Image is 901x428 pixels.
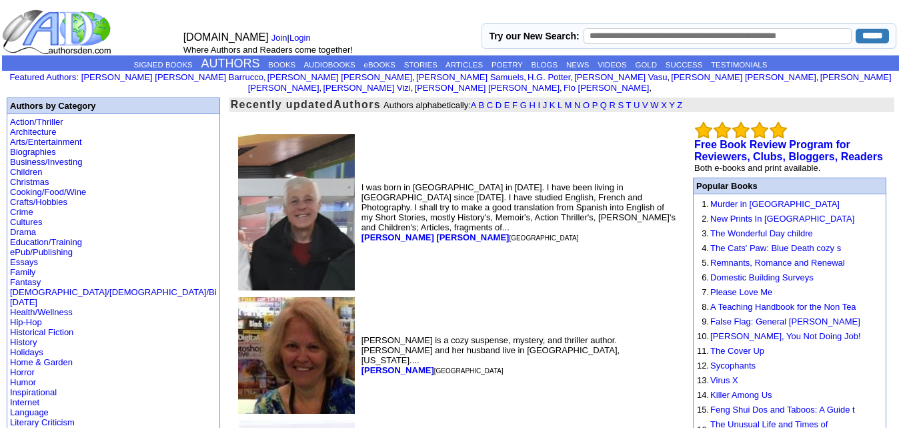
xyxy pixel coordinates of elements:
a: Z [677,100,682,110]
a: TESTIMONIALS [711,61,767,69]
a: ePub/Publishing [10,247,73,257]
a: S [618,100,624,110]
font: i [818,74,820,81]
a: H.G. Potter [528,72,570,82]
a: Internet [10,397,39,407]
font: i [321,85,323,92]
img: shim.gif [697,314,698,315]
a: SUCCESS [666,61,703,69]
a: Holidays [10,347,43,357]
a: [PERSON_NAME] Vasu [574,72,667,82]
img: shim.gif [697,212,698,212]
a: E [504,100,510,110]
img: shim.gif [697,241,698,242]
a: R [609,100,615,110]
a: [PERSON_NAME] [PERSON_NAME] [361,232,510,242]
a: AUDIOBOOKS [303,61,355,69]
a: Flo [PERSON_NAME] [564,83,650,93]
font: 14. [697,390,709,400]
a: H [529,100,535,110]
font: i [415,74,416,81]
a: Business/Investing [10,157,82,167]
a: Arts/Entertainment [10,137,82,147]
a: GOLD [635,61,657,69]
a: U [634,100,640,110]
a: Cooking/Food/Wine [10,187,86,197]
a: Home & Garden [10,357,73,367]
a: Biographies [10,147,56,157]
a: A [471,100,476,110]
a: New Prints In [GEOGRAPHIC_DATA] [710,214,854,224]
a: Historical Fiction [10,327,73,337]
a: D [496,100,502,110]
b: Authors [333,99,381,110]
a: B [478,100,484,110]
a: C [487,100,493,110]
a: [PERSON_NAME] [PERSON_NAME] Barrucco [81,72,263,82]
font: 8. [702,302,709,312]
a: Y [669,100,674,110]
a: [PERSON_NAME] [PERSON_NAME] [248,72,892,93]
font: Both e-books and print available. [694,163,820,173]
img: shim.gif [697,403,698,403]
a: Language [10,407,49,417]
a: [PERSON_NAME] Vizi [323,83,410,93]
font: i [526,74,528,81]
a: Humor [10,377,36,387]
label: Try our New Search: [489,31,579,41]
a: SIGNED BOOKS [134,61,193,69]
a: L [558,100,562,110]
font: Authors alphabetically: [383,100,682,110]
font: 6. [702,272,709,282]
font: [GEOGRAPHIC_DATA] [434,367,504,375]
a: Remnants, Romance and Renewal [710,258,845,268]
b: [PERSON_NAME] [361,365,434,375]
a: STORIES [404,61,437,69]
img: 187385.jpg [238,297,355,414]
a: N [574,100,580,110]
a: BOOKS [268,61,295,69]
iframe: fb:like Facebook Social Plugin [234,117,468,130]
font: 13. [697,375,709,385]
a: Fantasy [10,277,41,287]
a: Sycophants [710,361,756,371]
a: Inspirational [10,387,57,397]
a: Essays [10,257,38,267]
a: Murder in [GEOGRAPHIC_DATA] [710,199,840,209]
a: Virus X [710,375,738,385]
a: The Cover Up [710,346,764,356]
font: | [271,33,315,43]
font: I was born in [GEOGRAPHIC_DATA] in [DATE]. I have been living in [GEOGRAPHIC_DATA] since [DATE]. ... [361,182,676,242]
b: Authors by Category [10,101,96,111]
a: Architecture [10,127,56,137]
a: The Wonderful Day childre [710,228,813,238]
a: Children [10,167,42,177]
img: shim.gif [697,417,698,418]
a: [DATE] [10,297,37,307]
font: [GEOGRAPHIC_DATA] [509,234,578,242]
a: [PERSON_NAME] [PERSON_NAME] [671,72,816,82]
img: shim.gif [697,329,698,330]
font: i [573,74,574,81]
a: I [538,100,540,110]
img: shim.gif [697,270,698,271]
a: NEWS [566,61,590,69]
font: i [562,85,564,92]
a: Login [289,33,311,43]
a: J [543,100,548,110]
img: bigemptystars.png [751,122,768,139]
a: A Teaching Handbook for the Non Tea [710,302,856,312]
a: [PERSON_NAME] Samuels [416,72,524,82]
a: Free Book Review Program for Reviewers, Clubs, Bloggers, Readers [694,139,883,162]
font: 2. [702,214,709,224]
a: Please Love Me [710,287,772,297]
a: Family [10,267,35,277]
font: 1. [702,199,709,209]
a: Join [271,33,287,43]
img: shim.gif [697,285,698,286]
a: O [583,100,590,110]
